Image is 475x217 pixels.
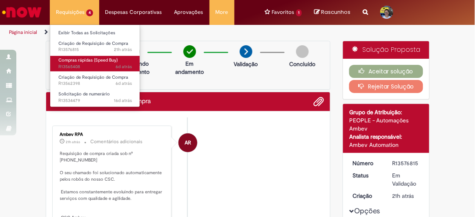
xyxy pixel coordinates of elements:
[50,73,140,88] a: Aberto R13562398 : Criação de Requisição de Compra
[50,90,140,105] a: Aberto R13534479 : Solicitação de numerário
[314,8,350,16] a: No momento, sua lista de rascunhos tem 0 Itens
[91,138,143,145] small: Comentários adicionais
[114,46,132,53] span: 21h atrás
[216,8,228,16] span: More
[175,60,204,76] p: Em andamento
[349,80,423,93] button: Rejeitar Solução
[116,80,132,86] span: 6d atrás
[50,29,140,38] a: Exibir Todas as Solicitações
[58,64,132,70] span: R13565408
[58,80,132,87] span: R13562398
[240,45,252,58] img: arrow-next.png
[178,133,197,152] div: Ambev RPA
[349,141,423,149] div: Ambev Automation
[346,192,386,200] dt: Criação
[86,9,93,16] span: 4
[56,8,85,16] span: Requisições
[58,91,110,97] span: Solicitação de numerário
[58,74,128,80] span: Criação de Requisição de Compra
[296,9,302,16] span: 1
[9,29,37,35] a: Página inicial
[392,192,414,199] time: 29/09/2025 13:23:16
[343,41,429,59] div: Solução Proposta
[58,57,118,63] span: Compras rápidas (Speed Buy)
[321,8,350,16] span: Rascunhos
[50,24,140,107] ul: Requisições
[114,97,132,104] time: 15/09/2025 09:52:35
[58,40,128,46] span: Criação de Requisição de Compra
[272,8,294,16] span: Favoritos
[174,8,203,16] span: Aprovações
[289,60,315,68] p: Concluído
[50,56,140,71] a: Aberto R13565408 : Compras rápidas (Speed Buy)
[392,192,414,199] span: 21h atrás
[349,65,423,78] button: Aceitar solução
[346,159,386,167] dt: Número
[392,192,420,200] div: 29/09/2025 13:23:16
[349,133,423,141] div: Analista responsável:
[234,60,258,68] p: Validação
[60,132,165,137] div: Ambev RPA
[66,139,80,144] time: 29/09/2025 13:23:50
[66,139,80,144] span: 21h atrás
[58,97,132,104] span: R13534479
[6,25,271,40] ul: Trilhas de página
[392,159,420,167] div: R13576815
[116,64,132,70] span: 6d atrás
[349,116,423,133] div: PEOPLE - Automações Ambev
[116,64,132,70] time: 25/09/2025 09:29:01
[185,133,191,153] span: AR
[58,46,132,53] span: R13576815
[105,8,162,16] span: Despesas Corporativas
[392,171,420,188] div: Em Validação
[1,4,43,20] img: ServiceNow
[50,39,140,54] a: Aberto R13576815 : Criação de Requisição de Compra
[313,96,324,107] button: Adicionar anexos
[346,171,386,179] dt: Status
[296,45,309,58] img: img-circle-grey.png
[114,97,132,104] span: 16d atrás
[183,45,196,58] img: check-circle-green.png
[349,108,423,116] div: Grupo de Atribuição:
